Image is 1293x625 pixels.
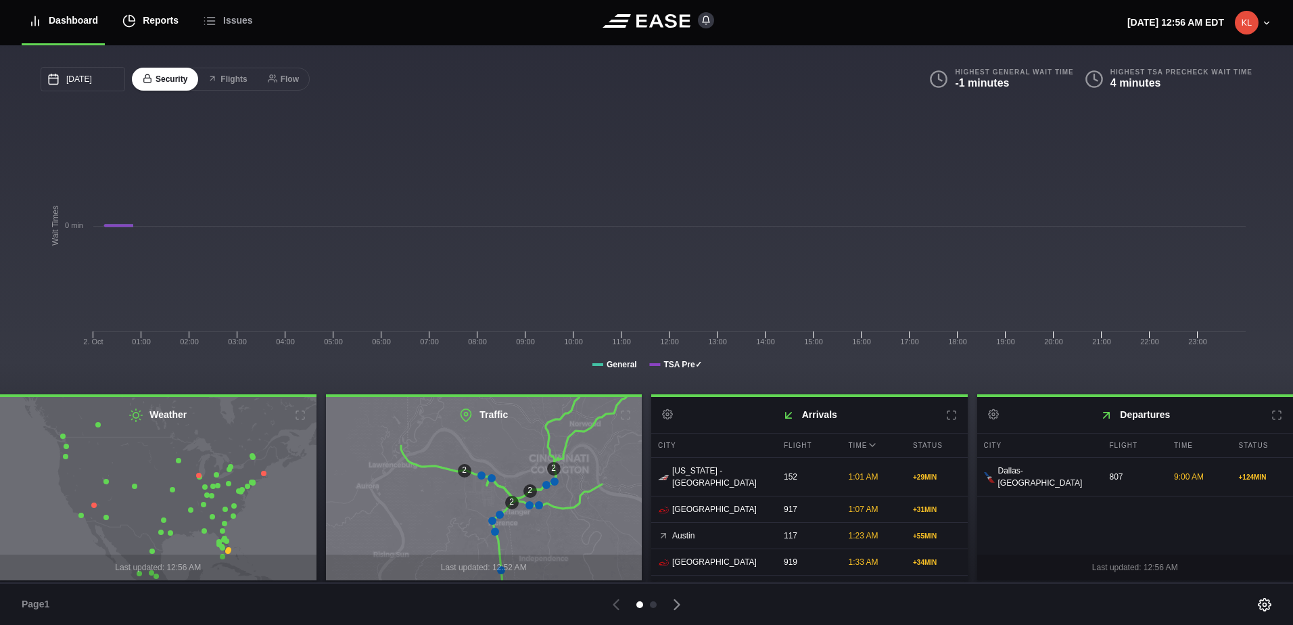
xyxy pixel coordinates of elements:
[849,505,878,514] span: 1:07 AM
[777,576,839,601] div: 2043
[663,360,701,369] tspan: TSA Pre✓
[849,531,878,540] span: 1:23 AM
[777,496,839,522] div: 917
[65,221,83,229] tspan: 0 min
[1239,472,1287,482] div: + 124 MIN
[1174,472,1204,482] span: 9:00 AM
[1092,338,1111,346] text: 21:00
[420,338,439,346] text: 07:00
[132,338,151,346] text: 01:00
[257,68,310,91] button: Flow
[977,434,1100,457] div: City
[276,338,295,346] text: 04:00
[22,597,55,611] span: Page 1
[955,77,1009,89] b: -1 minutes
[83,338,103,346] tspan: 2. Oct
[906,434,968,457] div: Status
[756,338,775,346] text: 14:00
[996,338,1015,346] text: 19:00
[672,556,757,568] span: [GEOGRAPHIC_DATA]
[672,503,757,515] span: [GEOGRAPHIC_DATA]
[372,338,391,346] text: 06:00
[777,523,839,549] div: 117
[180,338,199,346] text: 02:00
[523,484,537,498] div: 2
[1110,68,1252,76] b: Highest TSA PreCheck Wait Time
[1167,434,1229,457] div: Time
[1127,16,1224,30] p: [DATE] 12:56 AM EDT
[324,338,343,346] text: 05:00
[998,465,1093,489] span: Dallas-[GEOGRAPHIC_DATA]
[607,360,637,369] tspan: General
[326,397,642,433] h2: Traffic
[913,505,961,515] div: + 31 MIN
[197,68,258,91] button: Flights
[842,434,903,457] div: Time
[948,338,967,346] text: 18:00
[612,338,631,346] text: 11:00
[132,68,198,91] button: Security
[516,338,535,346] text: 09:00
[955,68,1073,76] b: Highest General Wait Time
[660,338,679,346] text: 12:00
[1188,338,1207,346] text: 23:00
[1044,338,1063,346] text: 20:00
[777,464,839,490] div: 152
[1103,464,1165,490] div: 807
[326,555,642,580] div: Last updated: 12:52 AM
[1110,77,1161,89] b: 4 minutes
[547,462,561,476] div: 2
[708,338,727,346] text: 13:00
[505,496,519,509] div: 2
[51,206,60,246] tspan: Wait Times
[672,530,695,542] span: Austin
[913,531,961,541] div: + 55 MIN
[913,557,961,568] div: + 34 MIN
[41,67,125,91] input: mm/dd/yyyy
[651,397,968,433] h2: Arrivals
[852,338,871,346] text: 16:00
[849,472,878,482] span: 1:01 AM
[777,434,839,457] div: Flight
[228,338,247,346] text: 03:00
[1140,338,1159,346] text: 22:00
[913,472,961,482] div: + 29 MIN
[804,338,823,346] text: 15:00
[1235,11,1259,34] img: 8d9eb65ae2cfb5286abbcbdb12c50e97
[564,338,583,346] text: 10:00
[458,464,471,478] div: 2
[777,549,839,575] div: 919
[651,434,774,457] div: City
[672,465,767,489] span: [US_STATE] - [GEOGRAPHIC_DATA]
[900,338,919,346] text: 17:00
[849,557,878,567] span: 1:33 AM
[468,338,487,346] text: 08:00
[1103,434,1165,457] div: Flight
